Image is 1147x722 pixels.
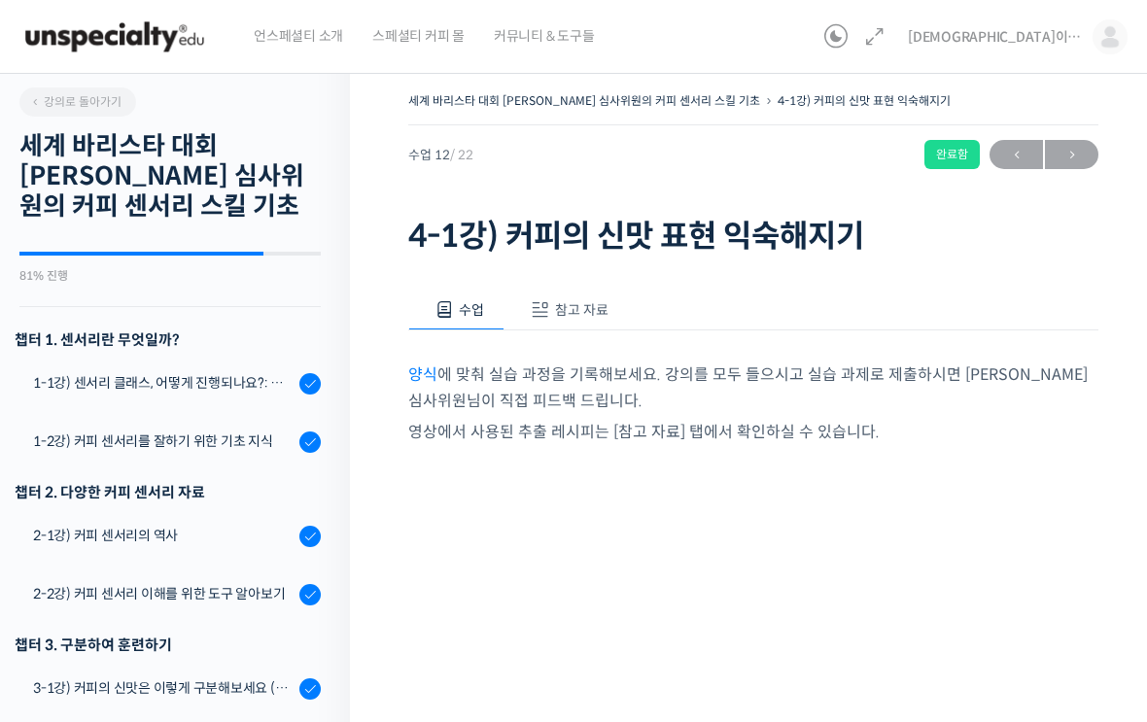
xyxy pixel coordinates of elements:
div: 완료함 [924,140,980,169]
a: 강의로 돌아가기 [19,87,136,117]
span: 수업 12 [408,149,473,161]
h2: 세계 바리스타 대회 [PERSON_NAME] 심사위원의 커피 센서리 스킬 기초 [19,131,321,223]
p: 영상에서 사용된 추출 레시피는 [참고 자료] 탭에서 확인하실 수 있습니다. [408,419,1098,445]
a: 양식 [408,364,437,385]
h1: 4-1강) 커피의 신맛 표현 익숙해지기 [408,218,1098,255]
span: / 22 [450,147,473,163]
div: 챕터 2. 다양한 커피 센서리 자료 [15,479,321,505]
a: ←이전 [990,140,1043,169]
a: 4-1강) 커피의 신맛 표현 익숙해지기 [778,93,951,108]
div: 1-2강) 커피 센서리를 잘하기 위한 기초 지식 [33,430,294,452]
a: 세계 바리스타 대회 [PERSON_NAME] 심사위원의 커피 센서리 스킬 기초 [408,93,760,108]
span: [DEMOGRAPHIC_DATA]이라부러 [908,28,1083,46]
div: 3-1강) 커피의 신맛은 이렇게 구분해보세요 (시트릭산과 말릭산의 차이) [33,677,294,699]
div: 2-2강) 커피 센서리 이해를 위한 도구 알아보기 [33,583,294,604]
div: 2-1강) 커피 센서리의 역사 [33,525,294,546]
a: 다음→ [1045,140,1098,169]
div: 81% 진행 [19,270,321,282]
span: ← [990,142,1043,168]
h3: 챕터 1. 센서리란 무엇일까? [15,327,321,353]
span: 참고 자료 [555,301,608,319]
span: → [1045,142,1098,168]
span: 강의로 돌아가기 [29,94,122,109]
p: 에 맞춰 실습 과정을 기록해보세요. 강의를 모두 들으시고 실습 과제로 제출하시면 [PERSON_NAME] 심사위원님이 직접 피드백 드립니다. [408,361,1098,414]
span: 수업 [459,301,484,319]
div: 1-1강) 센서리 클래스, 어떻게 진행되나요?: 목차 및 개요 [33,372,294,394]
div: 챕터 3. 구분하여 훈련하기 [15,632,321,658]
